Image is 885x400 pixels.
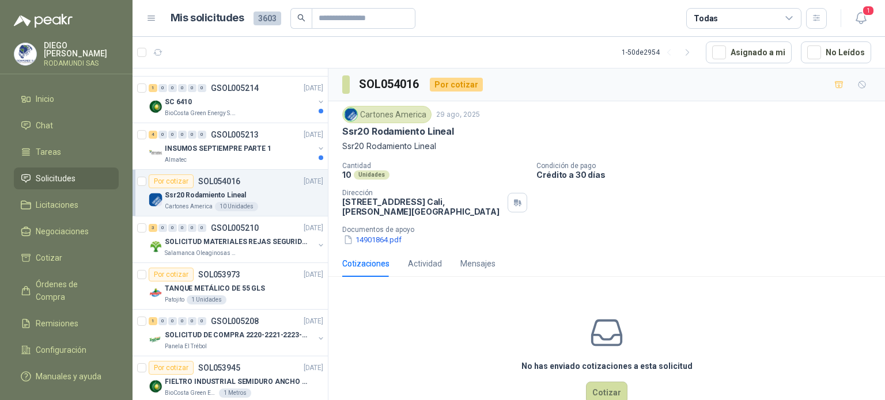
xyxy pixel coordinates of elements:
p: Panela El Trébol [165,342,207,351]
div: 1 - 50 de 2954 [622,43,697,62]
p: SOLICITUD DE COMPRA 2220-2221-2223-2224 [165,330,308,341]
div: 0 [158,317,167,325]
p: [DATE] [304,83,323,94]
div: 1 [149,317,157,325]
p: SOL054016 [198,177,240,185]
p: TANQUE METÁLICO DE 55 GLS [165,283,265,294]
span: Inicio [36,93,54,105]
div: Por cotizar [430,78,483,92]
p: DIEGO [PERSON_NAME] [44,41,119,58]
p: SOL053973 [198,271,240,279]
div: 0 [168,224,177,232]
h3: No has enviado cotizaciones a esta solicitud [521,360,693,372]
div: 3 [149,224,157,232]
img: Company Logo [149,286,162,300]
p: Salamanca Oleaginosas SAS [165,249,237,258]
img: Company Logo [149,146,162,160]
a: 1 0 0 0 0 0 GSOL005214[DATE] Company LogoSC 6410BioCosta Green Energy S.A.S [149,81,326,118]
p: Patojito [165,295,184,304]
button: 14901864.pdf [342,234,403,246]
div: 0 [188,84,196,92]
div: Por cotizar [149,174,194,188]
a: Licitaciones [14,194,119,216]
span: Órdenes de Compra [36,278,108,303]
a: Inicio [14,88,119,110]
div: 0 [168,131,177,139]
div: 0 [188,131,196,139]
span: Manuales y ayuda [36,370,101,383]
div: 0 [178,317,187,325]
a: Cotizar [14,247,119,269]
p: GSOL005213 [211,131,259,139]
p: Ssr20 Rodamiento Lineal [165,190,246,201]
p: [DATE] [304,363,323,374]
a: Remisiones [14,313,119,334]
div: 0 [198,131,206,139]
a: Solicitudes [14,167,119,189]
a: Manuales y ayuda [14,365,119,387]
p: [DATE] [304,316,323,327]
div: 0 [158,84,167,92]
div: Por cotizar [149,268,194,281]
div: 0 [158,224,167,232]
h3: SOL054016 [359,75,421,93]
p: [DATE] [304,129,323,140]
p: [STREET_ADDRESS] Cali , [PERSON_NAME][GEOGRAPHIC_DATA] [342,197,503,216]
p: SOL053945 [198,364,240,372]
span: Negociaciones [36,225,89,238]
div: 0 [198,224,206,232]
div: Por cotizar [149,361,194,375]
div: Mensajes [460,257,496,270]
div: 1 Unidades [187,295,226,304]
a: Por cotizarSOL053973[DATE] Company LogoTANQUE METÁLICO DE 55 GLSPatojito1 Unidades [133,263,328,310]
h1: Mis solicitudes [171,10,244,26]
a: Configuración [14,339,119,361]
div: 0 [168,317,177,325]
a: 4 0 0 0 0 0 GSOL005213[DATE] Company LogoINSUMOS SEPTIEMPRE PARTE 1Almatec [149,128,326,165]
p: [DATE] [304,269,323,280]
a: 3 0 0 0 0 0 GSOL005210[DATE] Company LogoSOLICITUD MATERIALES REJAS SEGURIDAD - OFICINASalamanca ... [149,221,326,258]
span: Configuración [36,344,86,356]
div: 10 Unidades [215,202,258,211]
p: Crédito a 30 días [536,170,880,180]
div: 0 [188,224,196,232]
p: Cantidad [342,162,527,170]
p: FIELTRO INDUSTRIAL SEMIDURO ANCHO 25 MM [165,376,308,387]
div: Todas [694,12,718,25]
p: SC 6410 [165,97,192,108]
div: 1 [149,84,157,92]
p: Almatec [165,155,187,165]
div: 0 [198,84,206,92]
div: 0 [188,317,196,325]
p: BioCosta Green Energy S.A.S [165,388,217,398]
div: 0 [198,317,206,325]
p: Ssr20 Rodamiento Lineal [342,125,454,138]
a: Tareas [14,141,119,163]
div: Cotizaciones [342,257,389,270]
span: Chat [36,119,53,132]
p: RODAMUNDI SAS [44,60,119,67]
p: 29 ago, 2025 [436,109,480,120]
span: Cotizar [36,252,62,264]
img: Company Logo [149,333,162,346]
p: [DATE] [304,176,323,187]
p: Ssr20 Rodamiento Lineal [342,140,871,153]
div: 1 Metros [219,388,251,398]
p: BioCosta Green Energy S.A.S [165,109,237,118]
img: Company Logo [149,239,162,253]
a: Chat [14,115,119,136]
img: Company Logo [149,379,162,393]
p: Condición de pago [536,162,880,170]
p: [DATE] [304,223,323,234]
div: 0 [178,84,187,92]
div: 4 [149,131,157,139]
p: Documentos de apoyo [342,226,880,234]
img: Logo peakr [14,14,73,28]
p: Cartones America [165,202,213,211]
span: Licitaciones [36,199,78,211]
button: Asignado a mi [706,41,792,63]
p: GSOL005208 [211,317,259,325]
a: 1 0 0 0 0 0 GSOL005208[DATE] Company LogoSOLICITUD DE COMPRA 2220-2221-2223-2224Panela El Trébol [149,314,326,351]
span: Tareas [36,146,61,158]
img: Company Logo [345,108,357,121]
